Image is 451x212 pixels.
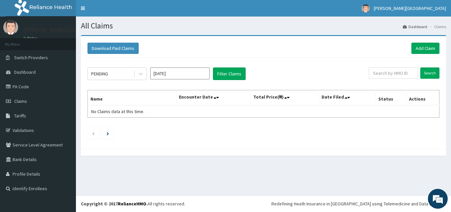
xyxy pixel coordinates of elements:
li: Claims [428,24,446,29]
span: Switch Providers [14,55,48,61]
span: [PERSON_NAME][GEOGRAPHIC_DATA] [374,5,446,11]
img: User Image [3,20,18,35]
th: Actions [406,90,439,106]
th: Total Price(₦) [250,90,319,106]
strong: Copyright © 2017 . [81,201,148,207]
p: [PERSON_NAME][GEOGRAPHIC_DATA] [23,27,121,33]
div: Redefining Heath Insurance in [GEOGRAPHIC_DATA] using Telemedicine and Data Science! [271,200,446,207]
input: Search by HMO ID [369,67,418,79]
th: Encounter Date [176,90,250,106]
input: Search [420,67,439,79]
span: Dashboard [14,69,36,75]
a: Add Claim [411,43,439,54]
h1: All Claims [81,21,446,30]
th: Name [88,90,176,106]
img: User Image [362,4,370,13]
a: Previous page [92,130,95,136]
a: Dashboard [403,24,427,29]
input: Select Month and Year [150,67,210,79]
a: Online [23,36,39,41]
th: Date Filed [319,90,376,106]
button: Filter Claims [213,67,246,80]
span: Claims [14,98,27,104]
button: Download Paid Claims [87,43,139,54]
footer: All rights reserved. [76,195,451,212]
div: PENDING [91,70,108,77]
span: No Claims data at this time. [91,108,144,114]
th: Status [376,90,406,106]
a: RelianceHMO [118,201,146,207]
a: Next page [107,130,109,136]
span: Tariffs [14,113,26,119]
